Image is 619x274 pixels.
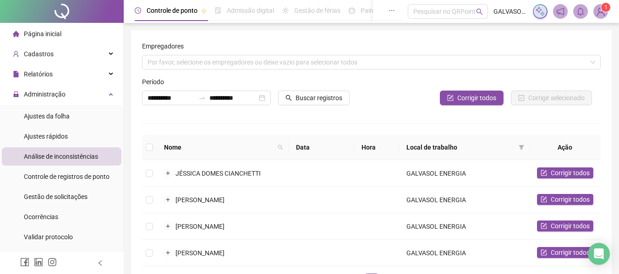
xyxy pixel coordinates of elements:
span: form [541,223,547,229]
button: Expandir linha [164,170,172,177]
span: instagram [48,258,57,267]
span: pushpin [201,8,207,14]
span: Gestão de solicitações [24,193,88,200]
span: Validar protocolo [24,233,73,241]
span: [PERSON_NAME] [175,223,225,230]
div: Open Intercom Messenger [588,243,610,265]
span: Corrigir todos [551,221,590,231]
button: Expandir linha [164,196,172,204]
span: notification [556,7,564,16]
span: filter [517,140,526,154]
span: Corrigir todos [551,168,590,178]
span: Ajustes rápidos [24,133,68,140]
label: Empregadores [142,41,190,51]
span: facebook [20,258,29,267]
span: Administração [24,91,66,98]
span: to [198,94,206,102]
span: [PERSON_NAME] [175,196,225,204]
span: swap-right [198,94,206,102]
span: Local de trabalho [406,142,515,152]
td: GALVASOL ENERGIA [399,187,530,213]
span: form [541,170,547,176]
span: Análise de inconsistências [24,153,98,160]
td: GALVASOL ENERGIA [399,213,530,240]
span: clock-circle [135,7,141,14]
span: home [13,31,19,37]
td: GALVASOL ENERGIA [399,240,530,266]
button: Expandir linha [164,223,172,230]
span: Corrigir todos [457,93,496,103]
img: sparkle-icon.fc2bf0ac1784a2077858766a79e2daf3.svg [535,6,545,16]
span: search [285,95,292,101]
span: Buscar registros [296,93,342,103]
span: Admissão digital [227,7,274,14]
span: bell [576,7,585,16]
span: sun [282,7,289,14]
button: Corrigir todos [537,247,593,258]
span: [PERSON_NAME] [175,249,225,257]
span: search [278,145,283,150]
label: Período [142,77,170,87]
span: filter [519,145,524,150]
span: user-add [13,51,19,57]
td: GALVASOL ENERGIA [399,160,530,187]
span: Ocorrências [24,213,58,220]
span: form [541,196,547,203]
button: Corrigir todos [537,220,593,231]
span: 1 [604,4,608,11]
span: Painel do DP [361,7,396,14]
span: lock [13,91,19,97]
span: form [541,249,547,256]
span: search [476,8,483,15]
img: 82890 [594,5,608,18]
span: Cadastros [24,50,54,58]
span: file [13,71,19,77]
button: Buscar registros [278,91,350,105]
sup: Atualize o seu contato no menu Meus Dados [601,3,610,12]
th: Hora [354,135,399,160]
div: Ação [537,142,593,152]
span: search [276,140,285,154]
button: Corrigir todos [537,194,593,205]
span: Corrigir todos [551,247,590,258]
th: Data [289,135,354,160]
button: Corrigir todos [440,91,504,105]
span: GALVASOL ENERGIA [493,6,527,16]
button: Corrigir selecionado [511,91,592,105]
span: Corrigir todos [551,194,590,204]
span: ellipsis [389,7,395,14]
span: Controle de registros de ponto [24,173,110,180]
span: dashboard [349,7,355,14]
span: Relatórios [24,70,53,78]
span: JÉSSICA DOMES CIANCHETTI [175,170,261,177]
span: Controle de ponto [147,7,197,14]
span: left [97,260,104,266]
span: linkedin [34,258,43,267]
span: Ajustes da folha [24,113,70,120]
button: Expandir linha [164,249,172,257]
span: Página inicial [24,30,61,38]
span: Nome [164,142,274,152]
span: file-done [215,7,221,14]
span: form [447,95,454,101]
button: Corrigir todos [537,167,593,178]
span: Gestão de férias [294,7,340,14]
